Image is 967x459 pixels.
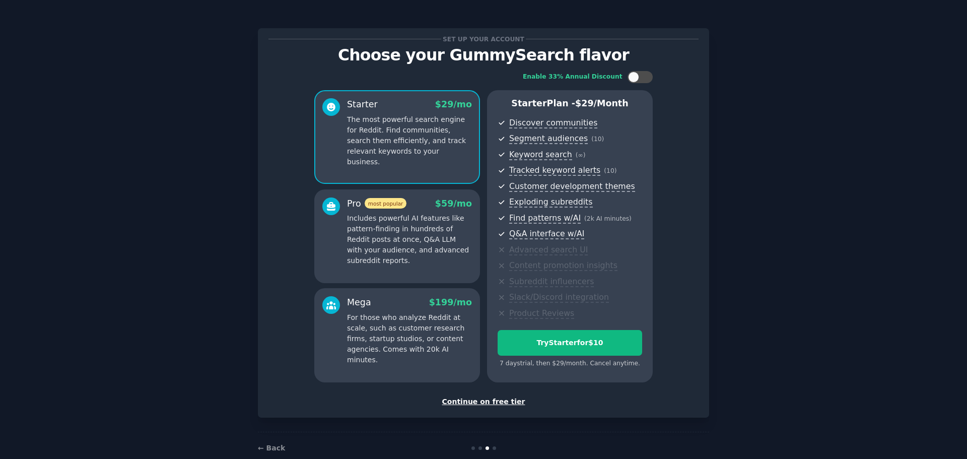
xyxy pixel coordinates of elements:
span: $ 199 /mo [429,297,472,307]
span: Keyword search [509,150,572,160]
div: Try Starter for $10 [498,338,642,348]
p: For those who analyze Reddit at scale, such as customer research firms, startup studios, or conte... [347,312,472,365]
div: Enable 33% Annual Discount [523,73,623,82]
p: Includes powerful AI features like pattern-finding in hundreds of Reddit posts at once, Q&A LLM w... [347,213,472,266]
span: Segment audiences [509,134,588,144]
span: ( 2k AI minutes ) [584,215,632,222]
span: Customer development themes [509,181,635,192]
span: Tracked keyword alerts [509,165,600,176]
span: ( 10 ) [604,167,616,174]
span: ( ∞ ) [576,152,586,159]
div: Mega [347,296,371,309]
span: Product Reviews [509,308,574,319]
span: $ 29 /month [575,98,629,108]
div: Continue on free tier [268,397,699,407]
span: Exploding subreddits [509,197,592,208]
span: Discover communities [509,118,597,128]
span: $ 59 /mo [435,199,472,209]
span: $ 29 /mo [435,99,472,109]
span: Set up your account [441,34,526,44]
div: Pro [347,198,406,210]
span: Find patterns w/AI [509,213,581,224]
span: Slack/Discord integration [509,292,609,303]
div: 7 days trial, then $ 29 /month . Cancel anytime. [498,359,642,368]
button: TryStarterfor$10 [498,330,642,356]
span: ( 10 ) [591,136,604,143]
span: Content promotion insights [509,260,617,271]
a: ← Back [258,444,285,452]
div: Starter [347,98,378,111]
p: The most powerful search engine for Reddit. Find communities, search them efficiently, and track ... [347,114,472,167]
span: Advanced search UI [509,245,588,255]
p: Choose your GummySearch flavor [268,46,699,64]
p: Starter Plan - [498,97,642,110]
span: Subreddit influencers [509,277,594,287]
span: Q&A interface w/AI [509,229,584,239]
span: most popular [365,198,407,209]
